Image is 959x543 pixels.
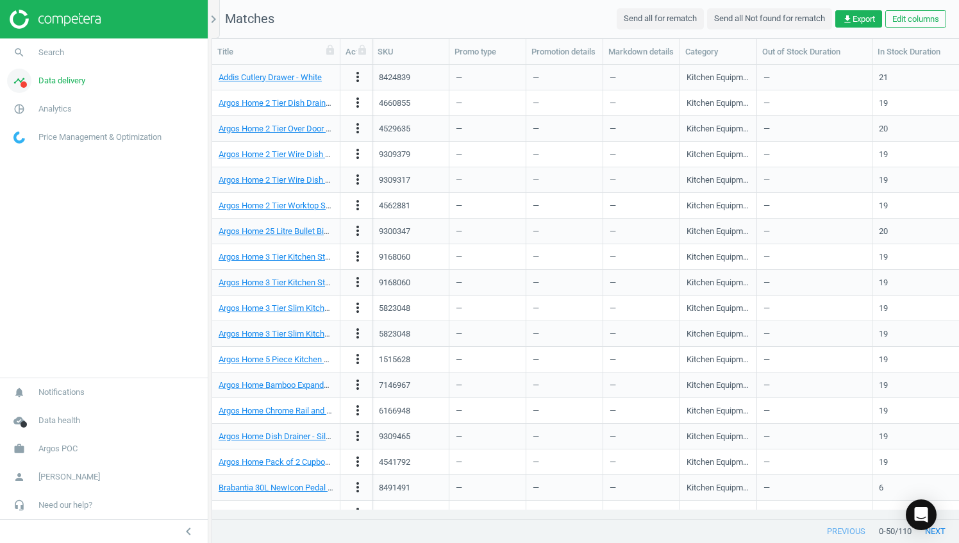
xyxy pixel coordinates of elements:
button: next [912,520,959,543]
div: 4562881 [379,200,410,212]
div: — [533,143,596,165]
div: Kitchen Equipment [687,354,750,365]
a: Argos Home 3 Tier Slim Kitchen Trolley - White [219,303,387,313]
span: Need our help? [38,499,92,511]
div: Open Intercom Messenger [906,499,937,530]
button: more_vert [350,223,365,240]
div: — [763,451,865,473]
div: — [456,92,519,114]
div: 19 [879,354,888,365]
div: — [456,451,519,473]
i: get_app [842,14,853,24]
div: Promo type [454,46,521,58]
div: Category [685,46,751,58]
div: — [610,220,673,242]
div: 5823048 [379,328,410,340]
div: 19 [879,149,888,160]
div: 19 [879,380,888,391]
div: — [763,271,865,294]
span: Search [38,47,64,58]
div: — [610,425,673,447]
i: timeline [7,69,31,93]
a: Brabantia 30L NewIcon Pedal Bin - Platinum [219,508,378,518]
span: Export [842,13,875,25]
div: — [610,297,673,319]
a: Argos Home 2 Tier Over Door Storage Organiser - Black [219,124,418,133]
div: 6166948 [379,405,410,417]
span: [PERSON_NAME] [38,471,100,483]
div: — [456,374,519,396]
i: more_vert [350,403,365,418]
div: Kitchen Equipment [687,405,750,417]
div: 4660855 [379,97,410,109]
div: — [763,322,865,345]
div: Kitchen Equipment [687,380,750,391]
button: more_vert [350,146,365,163]
button: more_vert [350,197,365,214]
span: Matches [225,11,274,26]
button: more_vert [350,377,365,394]
i: more_vert [350,274,365,290]
div: 6 [879,508,883,519]
div: grid [212,65,959,510]
div: — [456,220,519,242]
div: Kitchen Equipment [687,303,750,314]
div: — [763,117,865,140]
div: — [533,271,596,294]
a: Brabantia 30L NewIcon Pedal Bin - Platinum [219,483,378,492]
a: Argos Home 3 Tier Kitchen Storage Trolley - White [219,278,399,287]
div: — [763,92,865,114]
div: — [456,194,519,217]
div: 21 [879,72,888,83]
i: more_vert [350,454,365,469]
div: 20 [879,123,888,135]
div: Kitchen Equipment [687,72,750,83]
img: wGWNvw8QSZomAAAAABJRU5ErkJggg== [13,131,25,144]
div: — [763,246,865,268]
button: previous [813,520,879,543]
button: Edit columns [885,10,946,28]
a: Argos Home 2 Tier Wire Dish Drainer - Black [219,149,378,159]
button: more_vert [350,172,365,188]
a: Argos Home Dish Drainer - Silver [219,431,337,441]
i: more_vert [350,326,365,341]
div: 9309317 [379,174,410,186]
div: 8491491 [379,508,410,519]
div: — [456,348,519,371]
div: — [610,92,673,114]
div: — [456,322,519,345]
div: Out of Stock Duration [762,46,867,58]
i: more_vert [350,223,365,238]
i: person [7,465,31,489]
div: — [763,425,865,447]
a: Argos Home Pack of 2 Cupboard Overdoor Hooks - Black [219,457,424,467]
div: — [533,451,596,473]
div: — [610,271,673,294]
div: 19 [879,277,888,288]
div: Kitchen Equipment [687,174,750,186]
i: chevron_right [206,12,221,27]
div: — [610,502,673,524]
div: — [763,502,865,524]
div: 8491491 [379,482,410,494]
span: Data health [38,415,80,426]
div: — [533,297,596,319]
a: Addis Cutlery Drawer - White [219,72,322,82]
div: 9168060 [379,251,410,263]
div: — [610,246,673,268]
div: — [610,348,673,371]
button: more_vert [350,300,365,317]
div: — [533,322,596,345]
div: — [610,169,673,191]
div: — [533,476,596,499]
div: — [763,143,865,165]
div: Kitchen Equipment [687,97,750,109]
div: — [533,246,596,268]
div: Kitchen Equipment [687,277,750,288]
div: 9309379 [379,149,410,160]
i: notifications [7,380,31,405]
div: SKU [378,46,444,58]
div: — [533,425,596,447]
div: 19 [879,200,888,212]
button: get_appExport [835,10,882,28]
